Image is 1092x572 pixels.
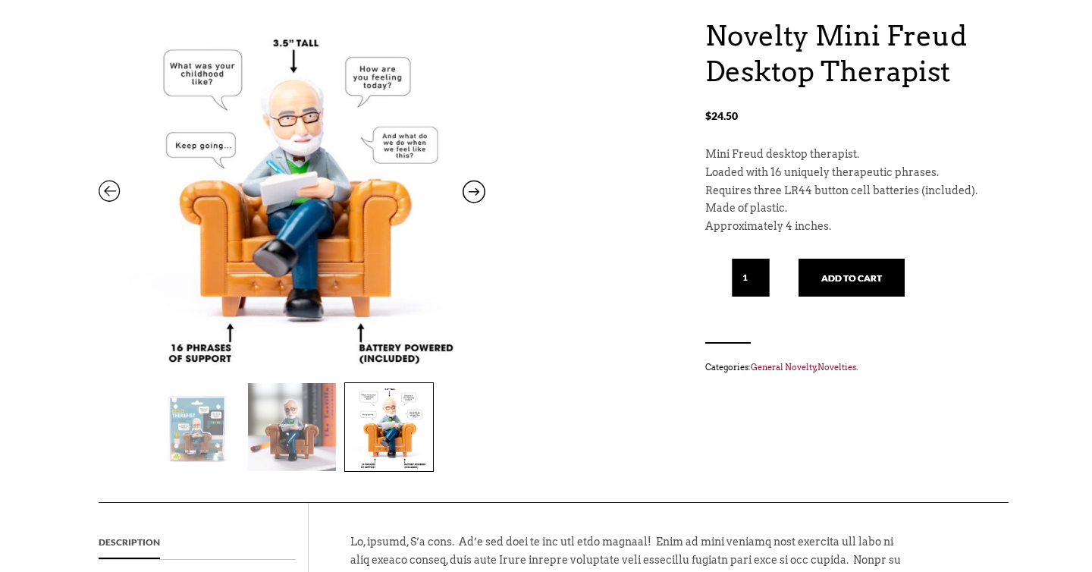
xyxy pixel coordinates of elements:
[705,200,993,218] p: Made of plastic.
[99,526,160,559] a: Description
[799,259,905,297] button: Add to cart
[705,182,993,200] p: Requires three LR44 button cell batteries (included).
[705,359,993,376] span: Categories: , .
[751,362,816,372] a: General Novelty
[705,146,993,164] p: Mini Freud desktop therapist.
[705,164,993,182] p: Loaded with 16 uniquely therapeutic phrases.
[705,109,738,122] bdi: 24.50
[705,218,993,236] p: Approximately 4 inches.
[705,109,711,122] span: $
[732,259,770,297] input: Qty
[817,362,856,372] a: Novelties
[705,18,993,90] h1: Novelty Mini Freud Desktop Therapist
